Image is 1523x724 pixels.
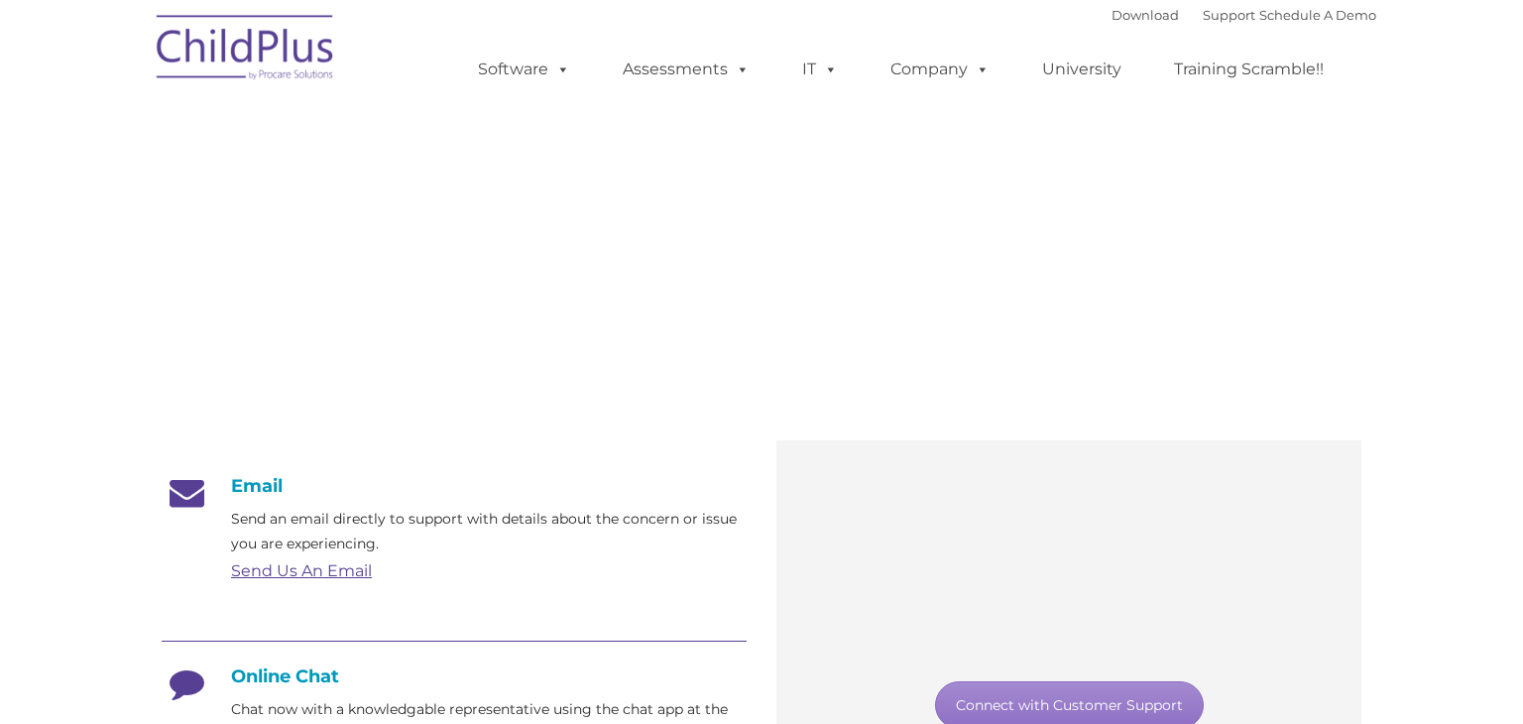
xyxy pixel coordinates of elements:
font: | [1112,7,1376,23]
a: University [1022,50,1141,89]
p: Send an email directly to support with details about the concern or issue you are experiencing. [231,507,747,556]
a: Schedule A Demo [1259,7,1376,23]
a: Download [1112,7,1179,23]
a: IT [782,50,858,89]
h4: Email [162,475,747,497]
a: Support [1203,7,1255,23]
a: Send Us An Email [231,561,372,580]
h4: Online Chat [162,665,747,687]
a: Training Scramble!! [1154,50,1344,89]
a: Software [458,50,590,89]
a: Company [871,50,1009,89]
img: ChildPlus by Procare Solutions [147,1,345,100]
a: Assessments [603,50,769,89]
